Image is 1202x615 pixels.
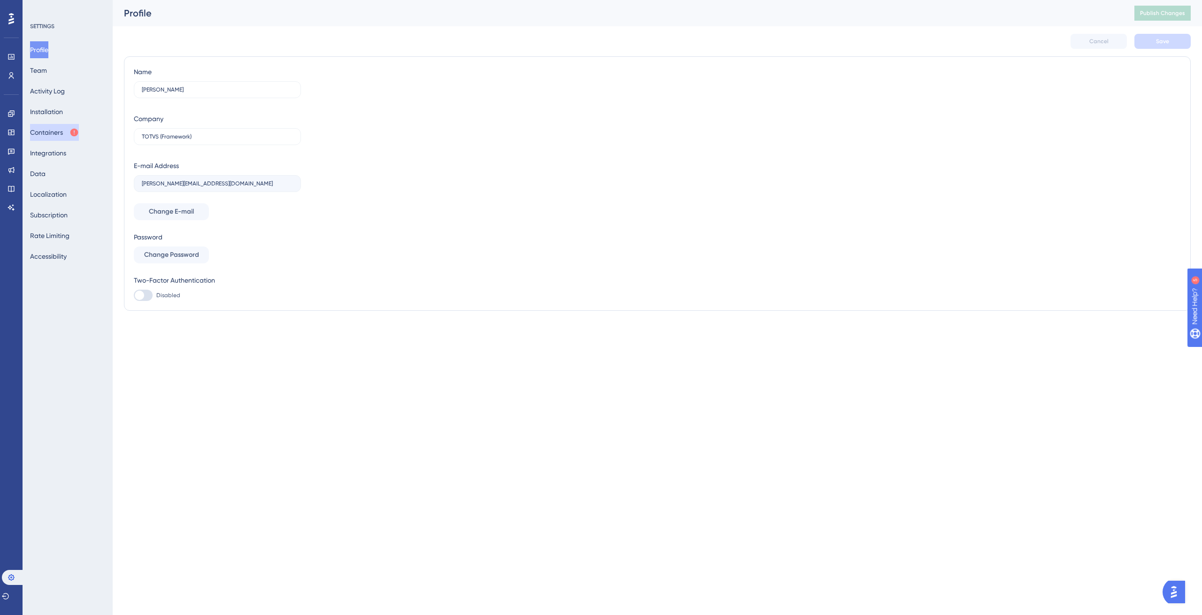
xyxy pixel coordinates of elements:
iframe: UserGuiding AI Assistant Launcher [1163,578,1191,606]
span: Disabled [156,292,180,299]
span: Cancel [1089,38,1109,45]
div: Company [134,113,163,124]
button: Profile [30,41,48,58]
input: Company Name [142,133,293,140]
button: Save [1134,34,1191,49]
button: Containers [30,124,79,141]
span: Save [1156,38,1169,45]
div: Password [134,231,301,243]
button: Team [30,62,47,79]
input: E-mail Address [142,180,293,187]
button: Activity Log [30,83,65,100]
button: Change E-mail [134,203,209,220]
button: Localization [30,186,67,203]
div: Name [134,66,152,77]
button: Data [30,165,46,182]
span: Change Password [144,249,199,261]
button: Cancel [1071,34,1127,49]
span: Change E-mail [149,206,194,217]
span: Need Help? [22,2,59,14]
button: Subscription [30,207,68,223]
div: Two-Factor Authentication [134,275,301,286]
input: Name Surname [142,86,293,93]
button: Integrations [30,145,66,161]
button: Installation [30,103,63,120]
span: Publish Changes [1140,9,1185,17]
button: Rate Limiting [30,227,69,244]
div: 5 [65,5,68,12]
div: Profile [124,7,1111,20]
button: Publish Changes [1134,6,1191,21]
div: SETTINGS [30,23,106,30]
div: E-mail Address [134,160,179,171]
button: Change Password [134,246,209,263]
button: Accessibility [30,248,67,265]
